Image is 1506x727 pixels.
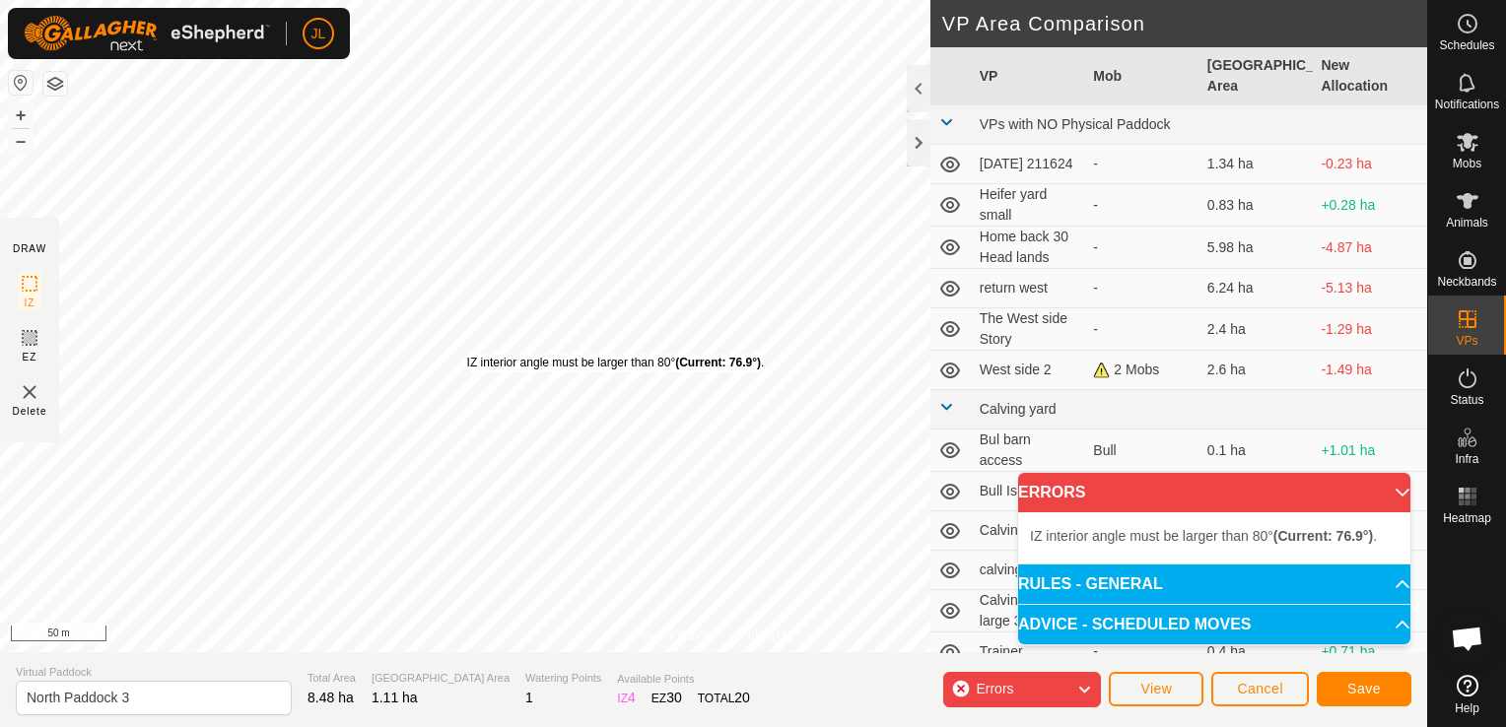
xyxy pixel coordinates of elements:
p-accordion-header: ERRORS [1018,473,1410,512]
td: return west [972,269,1086,308]
td: -5.13 ha [1313,269,1427,308]
td: 0.83 ha [1199,184,1314,227]
span: Calving yard [980,401,1057,417]
span: Infra [1455,453,1478,465]
div: - [1093,641,1192,662]
span: Delete [13,404,47,419]
th: New Allocation [1313,47,1427,105]
td: Home back 30 Head lands [972,227,1086,269]
span: JL [311,24,326,44]
span: RULES - GENERAL [1018,576,1163,592]
td: -1.49 ha [1313,351,1427,390]
button: Save [1317,672,1411,706]
span: VPs with NO Physical Paddock [980,116,1171,132]
img: VP [18,380,41,404]
span: 8.48 ha [308,690,354,705]
span: Animals [1446,217,1488,229]
span: ADVICE - SCHEDULED MOVES [1018,617,1251,632]
span: Cancel [1237,681,1283,696]
span: Mobs [1453,158,1481,169]
p-accordion-header: ADVICE - SCHEDULED MOVES [1018,605,1410,644]
span: Neckbands [1437,276,1496,288]
td: Bul barn access [972,430,1086,472]
td: 2.4 ha [1199,308,1314,351]
span: Heatmap [1443,512,1491,524]
div: IZ interior angle must be larger than 80° . [467,354,765,371]
span: Available Points [617,671,750,688]
div: - [1093,195,1192,216]
p-accordion-content: ERRORS [1018,512,1410,563]
th: [GEOGRAPHIC_DATA] Area [1199,47,1314,105]
div: - [1093,319,1192,340]
span: [GEOGRAPHIC_DATA] Area [372,670,510,687]
a: Privacy Policy [636,627,710,644]
div: IZ [617,688,635,708]
td: Calving 2 [972,511,1086,551]
b: (Current: 76.9°) [675,356,761,369]
h2: VP Area Comparison [942,12,1427,35]
a: Contact Us [733,627,791,644]
img: Gallagher Logo [24,16,270,51]
button: Cancel [1211,672,1309,706]
span: ERRORS [1018,485,1085,500]
div: TOTAL [698,688,750,708]
span: Schedules [1439,39,1494,51]
td: 1.34 ha [1199,145,1314,184]
td: West side 2 [972,351,1086,390]
span: Errors [976,681,1013,696]
td: Bull Iso [972,472,1086,511]
b: (Current: 76.9°) [1273,528,1373,544]
button: + [9,103,33,127]
div: 2 Mobs [1093,360,1192,380]
span: Help [1455,702,1479,714]
td: Heifer yard small [972,184,1086,227]
span: IZ interior angle must be larger than 80° . [1030,528,1377,544]
td: -0.23 ha [1313,145,1427,184]
td: 0.1 ha [1199,430,1314,472]
td: -1.29 ha [1313,308,1427,351]
td: 5.98 ha [1199,227,1314,269]
span: VPs [1456,335,1477,347]
div: EZ [651,688,682,708]
span: Virtual Paddock [16,664,292,681]
button: Reset Map [9,71,33,95]
span: Total Area [308,670,356,687]
td: +0.28 ha [1313,184,1427,227]
td: Calving yard large 3 [972,590,1086,632]
span: EZ [23,350,37,364]
span: Save [1347,681,1381,696]
span: 20 [734,690,750,705]
span: 1 [525,690,533,705]
button: – [9,129,33,153]
td: [DATE] 211624 [972,145,1086,184]
td: +1.01 ha [1313,430,1427,472]
div: DRAW [13,241,46,256]
span: View [1140,681,1172,696]
div: - [1093,154,1192,174]
div: - [1093,278,1192,298]
td: The West side Story [972,308,1086,351]
span: Watering Points [525,670,601,687]
button: View [1109,672,1203,706]
button: Map Layers [43,72,67,96]
span: 1.11 ha [372,690,418,705]
td: -4.87 ha [1313,227,1427,269]
td: 0.4 ha [1199,632,1314,672]
td: 2.6 ha [1199,351,1314,390]
span: Notifications [1435,99,1499,110]
div: - [1093,237,1192,258]
span: IZ [25,296,35,310]
td: Trainer [972,632,1086,672]
div: Bull [1093,440,1192,461]
th: Mob [1085,47,1199,105]
p-accordion-header: RULES - GENERAL [1018,564,1410,604]
div: Open chat [1438,609,1497,668]
td: 6.24 ha [1199,269,1314,308]
td: +0.71 ha [1313,632,1427,672]
a: Help [1428,667,1506,722]
th: VP [972,47,1086,105]
span: 30 [666,690,682,705]
span: Status [1450,394,1483,406]
span: 4 [628,690,636,705]
td: calving large [972,551,1086,590]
